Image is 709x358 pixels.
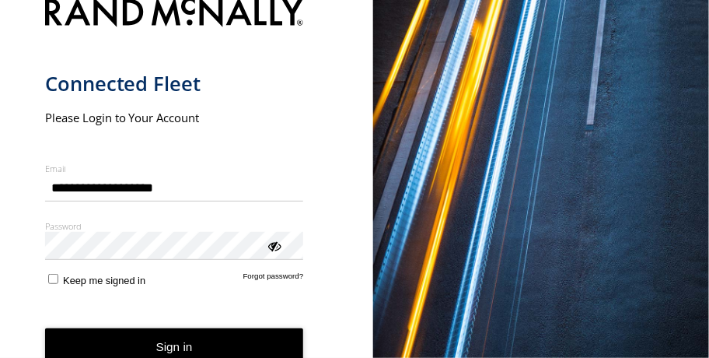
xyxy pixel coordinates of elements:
input: Keep me signed in [48,274,58,284]
h2: Please Login to Your Account [45,110,304,125]
a: Forgot password? [243,272,304,286]
label: Password [45,220,304,232]
span: Keep me signed in [63,275,145,286]
h1: Connected Fleet [45,71,304,97]
div: ViewPassword [266,237,281,253]
label: Email [45,163,304,174]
